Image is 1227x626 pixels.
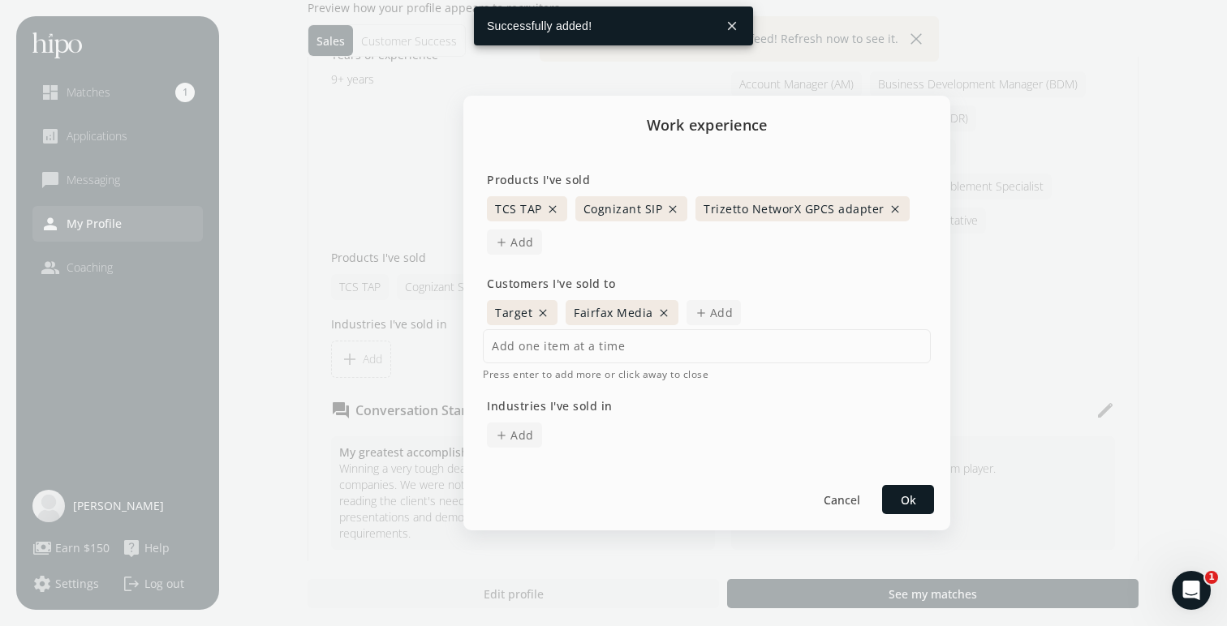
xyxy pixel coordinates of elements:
[901,491,916,508] span: Ok
[566,300,678,325] span: Fairfax Media
[495,429,508,442] span: add
[816,485,868,514] button: Cancel
[487,300,558,325] span: Target
[1172,571,1211,610] iframe: Intercom live chat
[474,6,717,45] div: Successfully added!
[575,196,688,221] span: Cognizant SIP
[889,203,902,216] button: close
[495,236,508,249] span: add
[536,307,549,319] button: close
[824,491,860,508] span: Cancel
[695,196,910,221] span: Trizetto NetworX GPCS adapter
[695,307,708,319] span: add
[1205,571,1218,584] span: 1
[463,96,950,154] h2: Work experience
[487,171,931,188] h1: Products I've sold
[546,203,559,216] button: close
[483,329,931,363] input: Add one item at a time
[882,485,934,514] button: Ok
[717,11,747,41] button: close
[483,368,931,381] span: Press enter to add more or click away to close
[710,304,734,321] span: Add
[510,234,534,251] span: Add
[487,196,567,221] span: TCS TAP
[510,427,534,444] span: Add
[666,203,679,216] button: close
[487,275,931,292] h1: Customers I've sold to
[487,397,931,414] h1: Industries I've sold in
[657,307,670,319] button: close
